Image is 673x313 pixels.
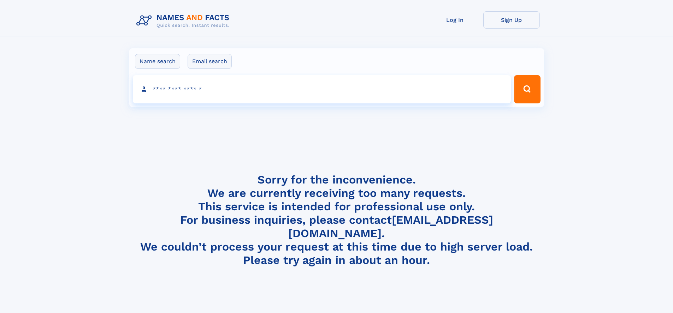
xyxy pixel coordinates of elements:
[483,11,540,29] a: Sign Up
[188,54,232,69] label: Email search
[288,213,493,240] a: [EMAIL_ADDRESS][DOMAIN_NAME]
[427,11,483,29] a: Log In
[133,75,511,103] input: search input
[134,11,235,30] img: Logo Names and Facts
[514,75,540,103] button: Search Button
[134,173,540,267] h4: Sorry for the inconvenience. We are currently receiving too many requests. This service is intend...
[135,54,180,69] label: Name search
